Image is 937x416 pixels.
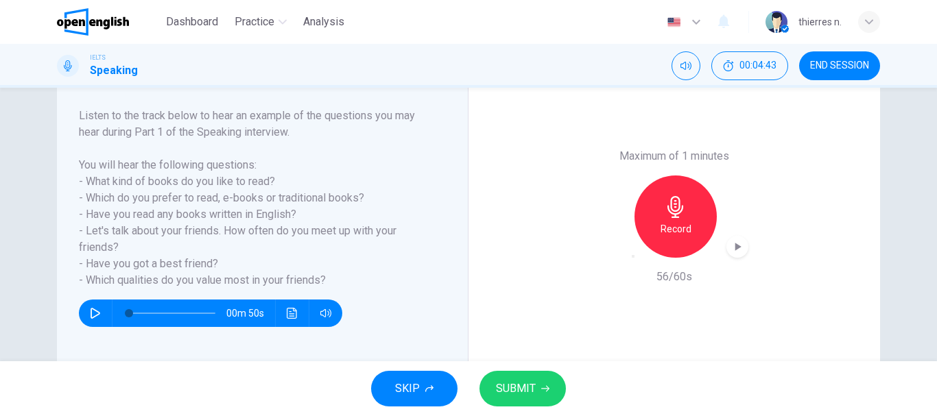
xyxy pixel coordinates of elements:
span: SUBMIT [496,379,536,398]
img: en [665,17,683,27]
span: END SESSION [810,60,869,71]
span: Practice [235,14,274,30]
span: 00:04:43 [739,60,776,71]
img: OpenEnglish logo [57,8,129,36]
button: Dashboard [161,10,224,34]
h6: Listen to the track below to hear an example of the questions you may hear during Part 1 of the S... [79,108,429,289]
h6: Record [661,221,691,237]
span: SKIP [395,379,420,398]
span: Dashboard [166,14,218,30]
span: IELTS [90,53,106,62]
span: Analysis [303,14,344,30]
h6: 56/60s [656,269,692,285]
button: Click to see the audio transcription [281,299,303,327]
h1: Speaking [90,62,138,79]
h6: Maximum of 1 minutes [619,148,729,164]
button: Record [634,175,717,258]
span: 00m 50s [226,299,275,327]
button: SKIP [371,371,458,406]
div: Mute [672,51,700,80]
button: Analysis [298,10,350,34]
button: END SESSION [799,51,880,80]
button: SUBMIT [479,371,566,406]
div: thierres n. [798,14,842,30]
button: Practice [229,10,292,34]
img: Profile picture [766,11,787,33]
button: 00:04:43 [711,51,788,80]
div: Hide [711,51,788,80]
a: OpenEnglish logo [57,8,161,36]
